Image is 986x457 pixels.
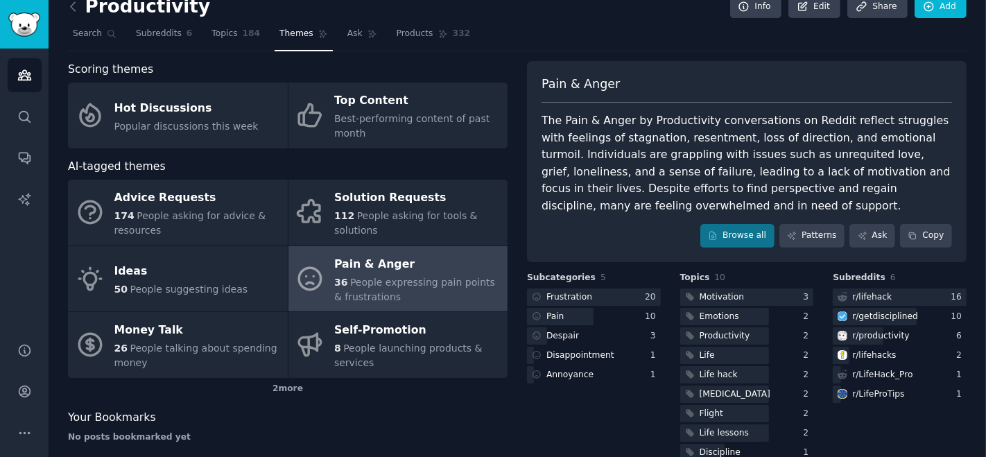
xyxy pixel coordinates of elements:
a: Patterns [779,224,845,248]
div: Motivation [700,291,745,304]
a: Annoyance1 [527,366,661,383]
div: Pain [546,311,564,323]
div: Life lessons [700,427,749,440]
div: 2 more [68,378,508,400]
a: Life2 [680,347,814,364]
div: 2 [804,408,814,420]
div: 2 [804,330,814,343]
a: Products332 [392,23,475,51]
div: r/ lifehacks [852,350,896,362]
div: Ideas [114,261,248,283]
span: People launching products & services [334,343,483,368]
a: Themes [275,23,333,51]
a: Self-Promotion8People launching products & services [288,312,508,378]
span: 8 [334,343,341,354]
span: Search [73,28,102,40]
span: Topics [211,28,237,40]
div: 3 [804,291,814,304]
span: Subcategories [527,272,596,284]
div: 2 [804,427,814,440]
a: Motivation3 [680,288,814,306]
div: 20 [645,291,661,304]
span: Pain & Anger [542,76,620,93]
a: Ask [343,23,382,51]
div: 2 [956,350,967,362]
div: 1 [650,369,661,381]
a: Solution Requests112People asking for tools & solutions [288,180,508,245]
img: LifeProTips [838,389,847,399]
span: 174 [114,210,135,221]
div: Emotions [700,311,739,323]
a: Pain & Anger36People expressing pain points & frustrations [288,246,508,312]
div: 2 [804,311,814,323]
span: People talking about spending money [114,343,277,368]
a: Life hack2 [680,366,814,383]
a: Disappointment1 [527,347,661,364]
span: 36 [334,277,347,288]
span: 50 [114,284,128,295]
div: r/ getdisciplined [852,311,918,323]
a: Life lessons2 [680,424,814,442]
span: People asking for tools & solutions [334,210,478,236]
a: Pain10 [527,308,661,325]
span: Popular discussions this week [114,121,259,132]
a: Subreddits6 [131,23,197,51]
a: LifeProTipsr/LifeProTips1 [833,386,967,403]
span: Themes [279,28,313,40]
a: Frustration20 [527,288,661,306]
a: Top ContentBest-performing content of past month [288,83,508,148]
span: Scoring themes [68,61,153,78]
div: 1 [956,369,967,381]
a: Hot DiscussionsPopular discussions this week [68,83,288,148]
a: Ideas50People suggesting ideas [68,246,288,312]
a: Despair3 [527,327,661,345]
span: Subreddits [136,28,182,40]
div: 2 [804,369,814,381]
div: [MEDICAL_DATA] [700,388,770,401]
div: Money Talk [114,320,281,342]
img: productivity [838,331,847,340]
div: Solution Requests [334,187,501,209]
div: Life [700,350,715,362]
div: Frustration [546,291,592,304]
span: 6 [890,273,896,282]
div: Hot Discussions [114,97,259,119]
div: No posts bookmarked yet [68,431,508,444]
div: Pain & Anger [334,253,501,275]
span: 26 [114,343,128,354]
div: The Pain & Anger by Productivity conversations on Reddit reflect struggles with feelings of stagn... [542,112,952,214]
span: Subreddits [833,272,885,284]
div: Productivity [700,330,750,343]
div: Life hack [700,369,738,381]
a: Browse all [700,224,775,248]
div: 1 [650,350,661,362]
span: 10 [714,273,725,282]
div: 1 [956,388,967,401]
span: Ask [347,28,363,40]
div: Self-Promotion [334,320,501,342]
div: 10 [951,311,967,323]
div: r/ lifehack [852,291,892,304]
a: Ask [849,224,895,248]
div: 6 [956,330,967,343]
div: Advice Requests [114,187,281,209]
span: Best-performing content of past month [334,113,490,139]
a: Productivity2 [680,327,814,345]
a: [MEDICAL_DATA]2 [680,386,814,403]
div: Top Content [334,90,501,112]
span: Your Bookmarks [68,409,156,426]
img: GummySearch logo [8,12,40,37]
a: getdisciplinedr/getdisciplined10 [833,308,967,325]
a: Topics184 [207,23,265,51]
span: 332 [453,28,471,40]
a: Emotions2 [680,308,814,325]
span: People expressing pain points & frustrations [334,277,495,302]
a: productivityr/productivity6 [833,327,967,345]
div: Flight [700,408,723,420]
span: 112 [334,210,354,221]
div: r/ productivity [852,330,909,343]
div: 2 [804,388,814,401]
div: Disappointment [546,350,614,362]
img: getdisciplined [838,311,847,321]
div: Despair [546,330,579,343]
